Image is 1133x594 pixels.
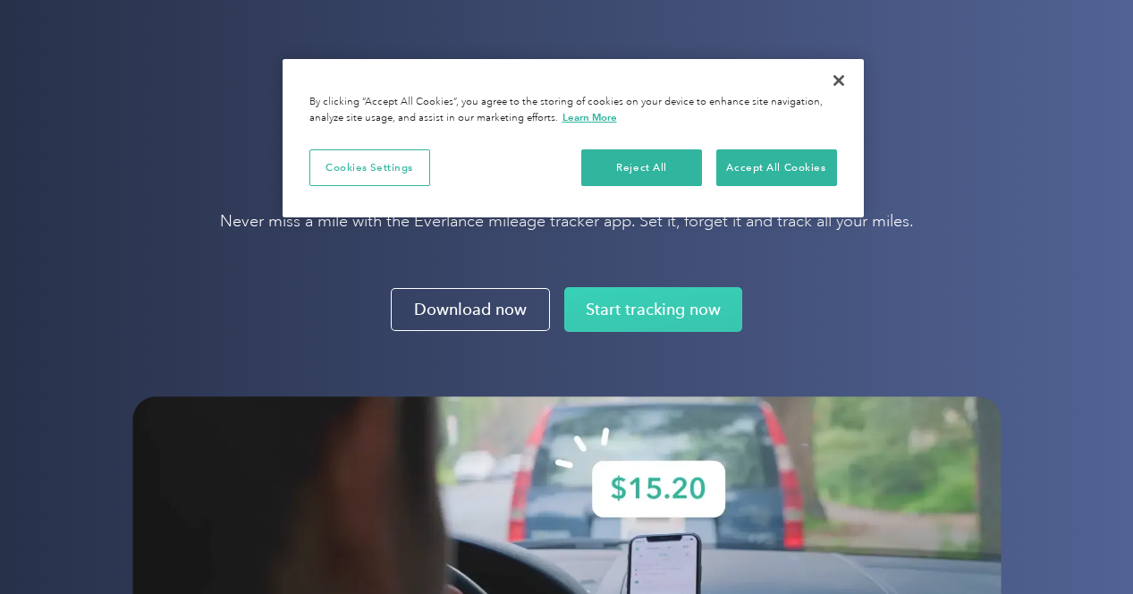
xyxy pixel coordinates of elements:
[283,59,864,217] div: Cookie banner
[220,143,914,193] h1: Automatic mileage tracker
[716,149,837,187] button: Accept All Cookies
[391,288,549,331] a: Download now
[562,111,617,123] a: More information about your privacy, opens in a new tab
[220,210,914,232] p: Never miss a mile with the Everlance mileage tracker app. Set it, forget it and track all your mi...
[309,149,430,187] button: Cookies Settings
[581,149,702,187] button: Reject All
[819,61,858,100] button: Close
[309,95,837,126] div: By clicking “Accept All Cookies”, you agree to the storing of cookies on your device to enhance s...
[564,287,742,332] a: Start tracking now
[283,59,864,217] div: Privacy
